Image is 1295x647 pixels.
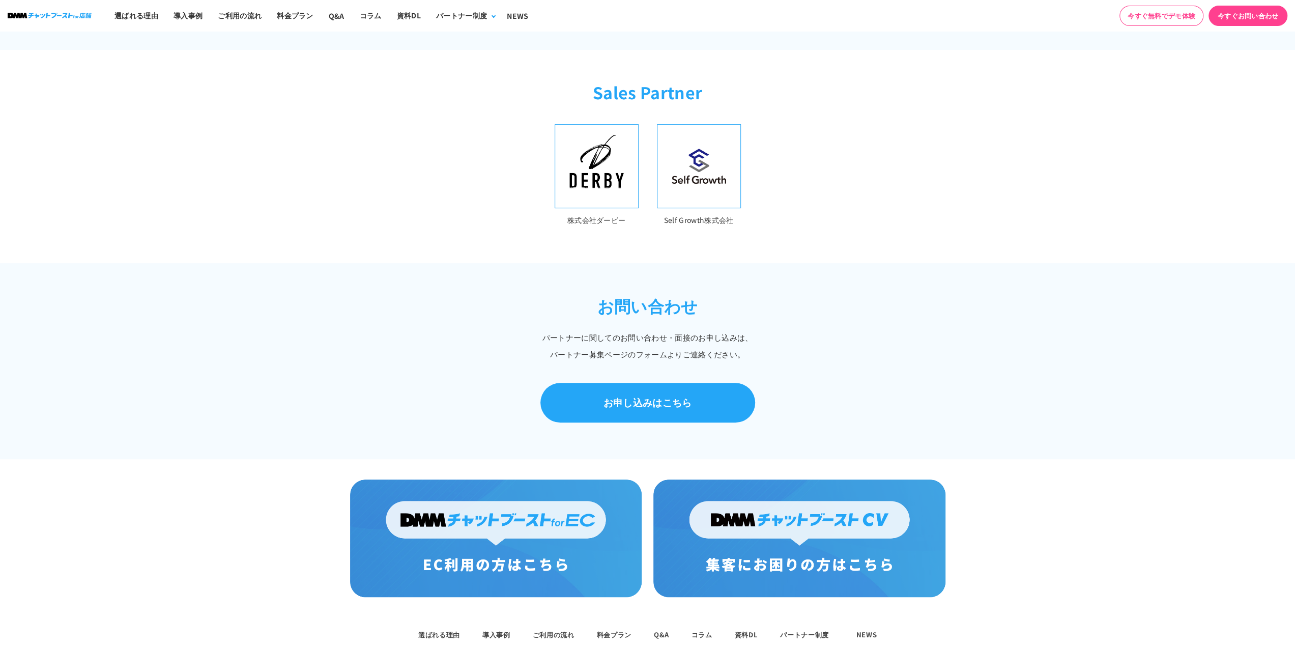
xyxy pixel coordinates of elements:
p: Self Growth株式会社 [657,214,741,227]
img: DERBY INC. [561,131,632,202]
a: 今すぐお問い合わせ [1208,6,1287,26]
div: パートナー制度 [780,630,833,640]
a: NEWS [856,630,877,639]
a: 今すぐ無料でデモ体験 [1119,6,1203,26]
a: お申し込みはこちら [540,383,755,423]
a: コラム [692,630,712,639]
a: 導入事例 [482,630,510,639]
p: 株式会社ダービー [555,214,639,227]
a: Q&A [654,630,669,639]
a: 選ばれる理由 [418,630,460,639]
img: ロゴ [8,13,92,18]
a: ご利用の流れ [533,630,574,639]
a: 料金プラン [596,630,631,639]
img: Self Growth株式会社 [664,140,734,192]
div: パートナー制度 [436,10,487,21]
a: 資料DL [735,630,758,639]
